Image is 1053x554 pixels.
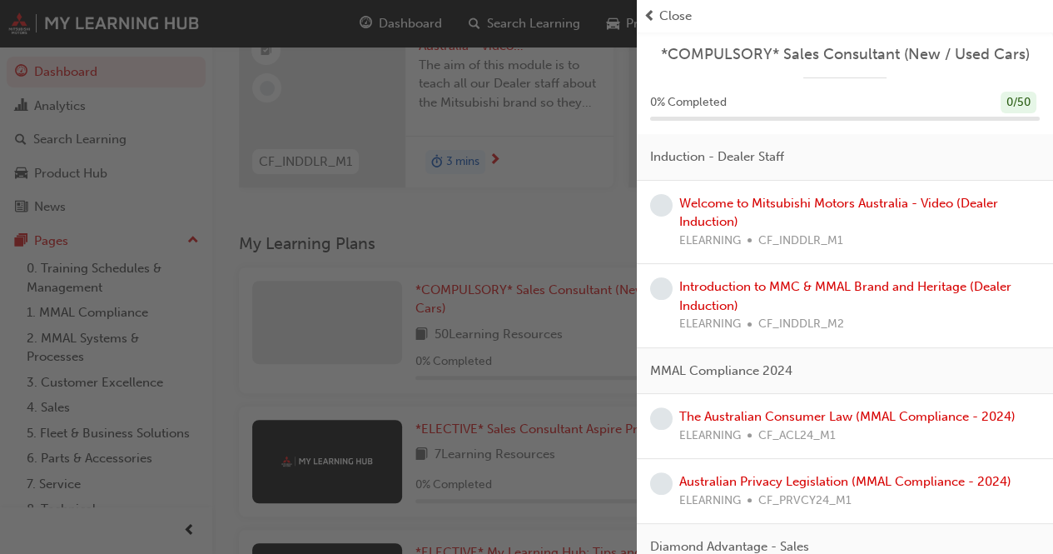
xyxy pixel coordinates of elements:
span: ELEARNING [679,315,741,334]
span: ELEARNING [679,232,741,251]
span: learningRecordVerb_NONE-icon [650,472,673,495]
span: ELEARNING [679,427,741,446]
a: Australian Privacy Legislation (MMAL Compliance - 2024) [679,474,1011,489]
span: CF_PRVCY24_M1 [758,492,852,511]
span: 0 % Completed [650,93,727,112]
span: Close [659,7,692,26]
span: CF_ACL24_M1 [758,427,836,446]
button: prev-iconClose [643,7,1046,26]
span: Induction - Dealer Staff [650,147,784,167]
span: ELEARNING [679,492,741,511]
span: CF_INDDLR_M2 [758,315,844,334]
span: CF_INDDLR_M1 [758,232,843,251]
a: Introduction to MMC & MMAL Brand and Heritage (Dealer Induction) [679,279,1011,313]
span: learningRecordVerb_NONE-icon [650,194,673,217]
a: *COMPULSORY* Sales Consultant (New / Used Cars) [650,45,1040,64]
div: 0 / 50 [1001,92,1036,114]
span: learningRecordVerb_NONE-icon [650,277,673,300]
span: prev-icon [643,7,656,26]
span: MMAL Compliance 2024 [650,362,792,381]
span: learningRecordVerb_NONE-icon [650,407,673,430]
a: The Australian Consumer Law (MMAL Compliance - 2024) [679,409,1016,424]
a: Welcome to Mitsubishi Motors Australia - Video (Dealer Induction) [679,196,998,230]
